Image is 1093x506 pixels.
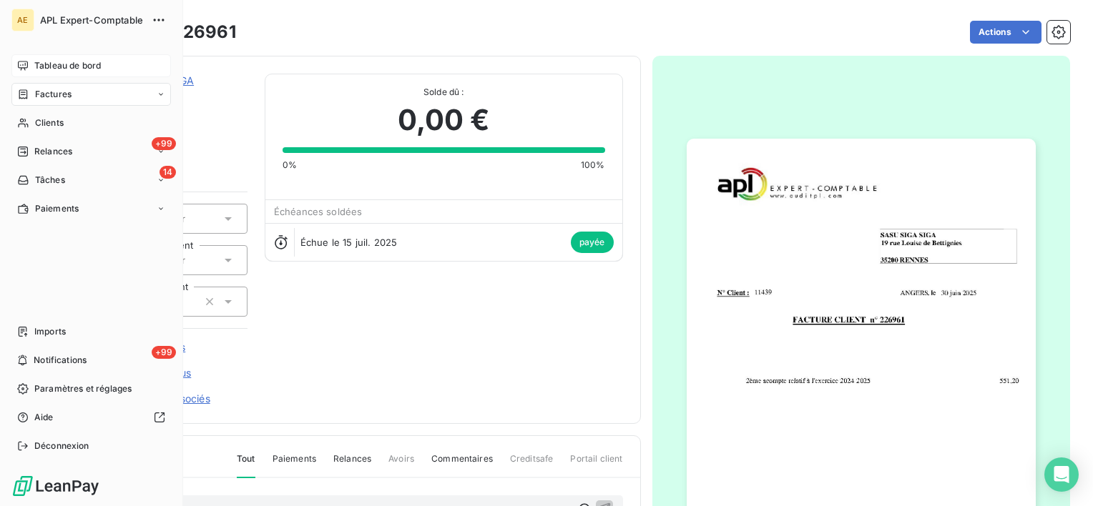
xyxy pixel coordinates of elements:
span: payée [571,232,614,253]
span: Aide [34,411,54,424]
span: Tâches [35,174,65,187]
span: Déconnexion [34,440,89,452]
span: Notifications [34,354,87,367]
span: 14 [160,166,176,179]
a: Aide [11,406,171,429]
h3: FAC 226961 [134,19,236,45]
span: APL Expert-Comptable [40,14,143,26]
span: Échue le 15 juil. 2025 [300,237,397,248]
span: +99 [152,346,176,359]
span: 0,00 € [398,99,490,142]
span: Relances [34,145,72,158]
div: AE [11,9,34,31]
span: 100% [581,159,605,172]
span: Avoirs [388,452,414,477]
span: Échéances soldées [274,206,363,217]
span: Factures [35,88,72,101]
span: Solde dû : [283,86,605,99]
span: Paiements [35,202,79,215]
div: Open Intercom Messenger [1044,457,1079,492]
span: +99 [152,137,176,150]
span: 0% [283,159,297,172]
span: Clients [35,116,64,129]
span: Relances [333,452,371,477]
span: Paramètres et réglages [34,382,132,395]
span: Portail client [570,452,622,477]
span: Commentaires [431,452,493,477]
span: Imports [34,325,66,338]
span: Paiements [273,452,316,477]
span: Creditsafe [510,452,554,477]
img: Logo LeanPay [11,475,100,497]
span: Tableau de bord [34,59,101,72]
span: Tout [237,452,255,478]
button: Actions [970,21,1041,44]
